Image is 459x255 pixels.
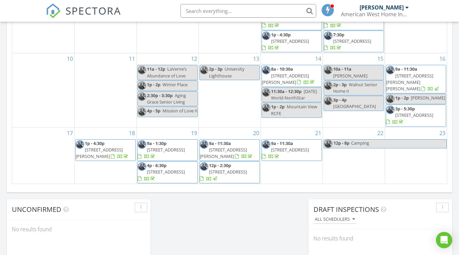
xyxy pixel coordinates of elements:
a: Go to August 23, 2025 [438,128,447,139]
div: American West Home Inspection, Inc [341,11,409,18]
td: Go to August 19, 2025 [136,127,198,184]
span: 12p - 2:30p [209,162,231,168]
a: 9a - 1:30p [STREET_ADDRESS] [138,140,185,159]
a: Go to August 21, 2025 [314,128,323,139]
span: 1p - 2p [395,95,409,101]
a: 9a - 11:30a [STREET_ADDRESS][PERSON_NAME][PERSON_NAME] [386,65,446,93]
a: Go to August 12, 2025 [190,53,198,64]
img: img_7074.jpg [200,140,208,149]
div: Open Intercom Messenger [436,232,452,248]
span: 2p - 3p [333,81,347,88]
td: Go to August 15, 2025 [323,53,385,127]
span: 8a - 10:30a [271,66,293,72]
td: Go to August 22, 2025 [323,127,385,184]
img: img_7074.jpg [262,32,270,40]
img: The Best Home Inspection Software - Spectora [46,3,61,18]
a: 9a - 11:30a [STREET_ADDRESS][PERSON_NAME][PERSON_NAME] [386,66,440,92]
span: LaVerne’s Abundance of Love [147,66,187,78]
span: 9a - 11:30a [395,66,417,72]
img: img_7074.jpg [262,140,270,149]
a: 1p - 4:30p [STREET_ADDRESS] [262,32,309,51]
a: 9a - 11:30a [STREET_ADDRESS] [262,140,309,159]
span: [DATE] World-NorthStar [271,88,317,101]
td: Go to August 16, 2025 [385,53,447,127]
input: Search everything... [180,4,316,18]
a: 1p - 4:30p [STREET_ADDRESS][PERSON_NAME] [75,139,136,161]
span: 11a - 12p [147,66,165,72]
div: No results found [308,229,452,248]
a: Go to August 10, 2025 [65,53,74,64]
span: 12p - 8p [333,140,350,148]
span: 1p - 4:30p [271,32,291,38]
span: 4p - 6:30p [147,162,167,168]
a: Go to August 22, 2025 [376,128,385,139]
span: 2:30p - 3:30p [147,92,173,98]
img: img_7074.jpg [386,95,395,103]
a: Go to August 13, 2025 [252,53,261,64]
span: Winter Place [162,81,188,88]
a: 9a - 11:30a [STREET_ADDRESS][PERSON_NAME] [199,139,260,161]
span: [STREET_ADDRESS] [395,112,433,118]
span: University Lighthouse [209,66,244,78]
span: [STREET_ADDRESS][PERSON_NAME] [76,147,123,159]
a: 7:30p [STREET_ADDRESS] [324,32,371,51]
td: Go to August 20, 2025 [198,127,261,184]
a: 12p - 2:30p [STREET_ADDRESS] [199,161,260,183]
a: Go to August 15, 2025 [376,53,385,64]
span: [STREET_ADDRESS][PERSON_NAME] [200,147,247,159]
td: Go to August 18, 2025 [74,127,136,184]
img: img_7074.jpg [138,162,146,171]
a: 3p - 5:30p [STREET_ADDRESS] [386,105,446,127]
img: img_7074.jpg [76,140,84,149]
img: img_7074.jpg [262,104,270,112]
span: Aging Grace Senior Living [147,92,186,105]
span: Mission of Love II [162,108,197,114]
div: [PERSON_NAME] [360,4,404,11]
span: 10a - 11a [333,66,351,72]
span: 7:30p [333,32,344,38]
a: 3p - 5:30p [STREET_ADDRESS] [386,106,433,125]
span: [STREET_ADDRESS][PERSON_NAME] [262,73,309,85]
img: img_7074.jpg [324,140,332,148]
a: 9a - 1:30p [STREET_ADDRESS] [137,139,198,161]
a: Go to August 16, 2025 [438,53,447,64]
button: All schedulers [313,215,356,224]
a: 4p - 6:30p [STREET_ADDRESS] [138,162,185,181]
span: SPECTORA [65,3,121,18]
span: [STREET_ADDRESS] [271,147,309,153]
img: img_7074.jpg [138,66,146,74]
span: Mountain View RCFE [271,104,317,116]
a: 9a - 11:30a [STREET_ADDRESS] [262,139,322,161]
td: Go to August 11, 2025 [74,53,136,127]
img: img_7074.jpg [200,66,208,74]
img: img_7074.jpg [324,32,332,40]
span: Camping [351,140,369,146]
td: Go to August 10, 2025 [12,53,74,127]
a: 9a - 11a [STREET_ADDRESS] [262,9,309,28]
div: All schedulers [315,217,355,222]
a: 7:30p [STREET_ADDRESS] [324,31,384,53]
a: Go to August 17, 2025 [65,128,74,139]
span: Unconfirmed [12,205,61,214]
a: 9a - 11:30a [STREET_ADDRESS][PERSON_NAME] [200,140,253,159]
img: img_7074.jpg [200,162,208,171]
a: Go to August 14, 2025 [314,53,323,64]
span: 9a - 1:30p [147,140,167,146]
span: Walnut Senior Home II [333,81,377,94]
td: Go to August 17, 2025 [12,127,74,184]
img: img_7074.jpg [324,66,332,74]
span: [STREET_ADDRESS][PERSON_NAME][PERSON_NAME] [386,73,433,92]
span: [STREET_ADDRESS] [333,38,371,44]
a: 8a - 10:30a [STREET_ADDRESS][PERSON_NAME] [262,66,315,85]
span: [STREET_ADDRESS] [271,38,309,44]
td: Go to August 13, 2025 [198,53,261,127]
span: [STREET_ADDRESS] [209,169,247,175]
span: 11:30a - 12:30p [271,88,302,94]
a: 4p - 6:30p [STREET_ADDRESS] [137,161,198,183]
a: Go to August 20, 2025 [252,128,261,139]
img: img_7074.jpg [138,81,146,90]
span: Draft Inspections [313,205,379,214]
span: 4p - 5p [147,108,160,114]
td: Go to August 12, 2025 [136,53,198,127]
span: 3p - 5:30p [395,106,415,112]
